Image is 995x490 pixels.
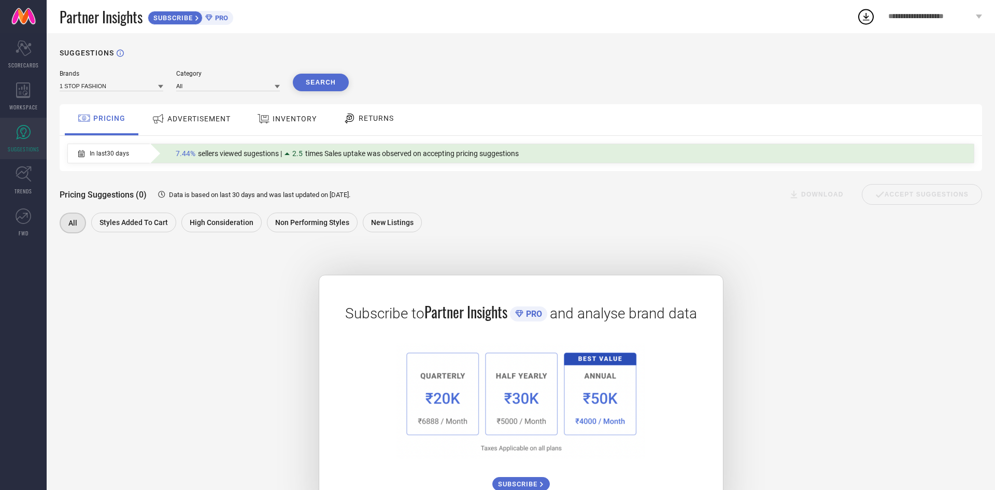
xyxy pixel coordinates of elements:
[498,480,540,488] span: SUBSCRIBE
[8,61,39,69] span: SCORECARDS
[198,149,282,158] span: sellers viewed sugestions |
[857,7,875,26] div: Open download list
[176,70,280,77] div: Category
[212,14,228,22] span: PRO
[345,305,424,322] span: Subscribe to
[19,229,29,237] span: FWD
[359,114,394,122] span: RETURNS
[275,218,349,227] span: Non Performing Styles
[292,149,303,158] span: 2.5
[8,145,39,153] span: SUGGESTIONS
[550,305,697,322] span: and analyse brand data
[9,103,38,111] span: WORKSPACE
[68,219,77,227] span: All
[169,191,350,199] span: Data is based on last 30 days and was last updated on [DATE] .
[293,74,349,91] button: Search
[148,14,195,22] span: SUBSCRIBE
[60,6,143,27] span: Partner Insights
[148,8,233,25] a: SUBSCRIBEPRO
[396,343,645,459] img: 1a6fb96cb29458d7132d4e38d36bc9c7.png
[60,190,147,200] span: Pricing Suggestions (0)
[170,147,524,160] div: Percentage of sellers who have viewed suggestions for the current Insight Type
[93,114,125,122] span: PRICING
[60,49,114,57] h1: SUGGESTIONS
[176,149,195,158] span: 7.44%
[99,218,168,227] span: Styles Added To Cart
[15,187,32,195] span: TRENDS
[90,150,129,157] span: In last 30 days
[523,309,542,319] span: PRO
[167,115,231,123] span: ADVERTISEMENT
[60,70,163,77] div: Brands
[424,301,507,323] span: Partner Insights
[862,184,982,205] div: Accept Suggestions
[371,218,414,227] span: New Listings
[273,115,317,123] span: INVENTORY
[190,218,253,227] span: High Consideration
[305,149,519,158] span: times Sales uptake was observed on accepting pricing suggestions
